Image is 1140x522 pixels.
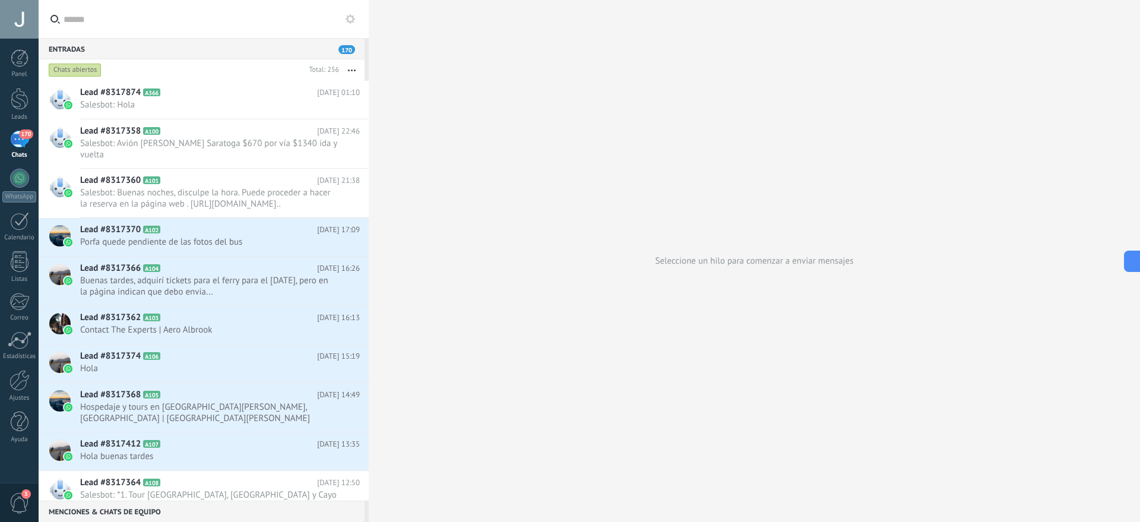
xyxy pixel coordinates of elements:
[80,489,337,512] span: Salesbot: *1. Tour [GEOGRAPHIC_DATA], [GEOGRAPHIC_DATA] y Cayo Zapatilla - $40 por persona* Inclu...
[2,151,37,159] div: Chats
[143,176,160,184] span: A101
[80,363,337,374] span: Hola
[64,101,72,109] img: waba.svg
[339,59,365,81] button: Más
[2,314,37,322] div: Correo
[39,383,369,432] a: Lead #8317368 A105 [DATE] 14:49 Hospedaje y tours en [GEOGRAPHIC_DATA][PERSON_NAME], [GEOGRAPHIC_...
[39,218,369,256] a: Lead #8317370 A102 [DATE] 17:09 Porfa quede pendiente de las fotos del bus
[80,99,337,110] span: Salesbot: Hola
[80,451,337,462] span: Hola buenas tardes
[143,391,160,398] span: A105
[2,191,36,203] div: WhatsApp
[39,169,369,217] a: Lead #8317360 A101 [DATE] 21:38 Salesbot: Buenas noches, disculpe la hora. Puede proceder a hacer...
[39,344,369,382] a: Lead #8317374 A106 [DATE] 15:19 Hola
[143,352,160,360] span: A106
[80,275,337,298] span: Buenas tardes, adquirí tickets para el ferry para el [DATE], pero en la página indican que debo e...
[338,45,355,54] span: 170
[80,262,141,274] span: Lead #8317366
[64,326,72,334] img: waba.svg
[317,350,360,362] span: [DATE] 15:19
[143,440,160,448] span: A107
[2,436,37,444] div: Ayuda
[39,432,369,470] a: Lead #8317412 A107 [DATE] 13:35 Hola buenas tardes
[317,175,360,186] span: [DATE] 21:38
[80,477,141,489] span: Lead #8317364
[317,224,360,236] span: [DATE] 17:09
[143,88,160,96] span: A366
[64,491,72,499] img: waba.svg
[80,236,337,248] span: Porfa quede pendiente de las fotos del bus
[143,264,160,272] span: A104
[2,394,37,402] div: Ajustes
[304,64,339,76] div: Total: 256
[80,389,141,401] span: Lead #8317368
[2,113,37,121] div: Leads
[2,276,37,283] div: Listas
[64,189,72,197] img: waba.svg
[143,314,160,321] span: A103
[39,38,365,59] div: Entradas
[317,477,360,489] span: [DATE] 12:50
[39,257,369,305] a: Lead #8317366 A104 [DATE] 16:26 Buenas tardes, adquirí tickets para el ferry para el [DATE], pero...
[21,489,31,499] span: 3
[64,403,72,412] img: waba.svg
[317,125,360,137] span: [DATE] 22:46
[39,501,365,522] div: Menciones & Chats de equipo
[39,471,369,520] a: Lead #8317364 A108 [DATE] 12:50 Salesbot: *1. Tour [GEOGRAPHIC_DATA], [GEOGRAPHIC_DATA] y Cayo Za...
[80,187,337,210] span: Salesbot: Buenas noches, disculpe la hora. Puede proceder a hacer la reserva en la página web . [...
[317,438,360,450] span: [DATE] 13:35
[64,140,72,148] img: waba.svg
[80,312,141,324] span: Lead #8317362
[64,453,72,461] img: waba.svg
[80,224,141,236] span: Lead #8317370
[80,324,337,336] span: Contact The Experts | Aero Albrook
[80,125,141,137] span: Lead #8317358
[49,63,102,77] div: Chats abiertos
[2,71,37,78] div: Panel
[39,119,369,168] a: Lead #8317358 A100 [DATE] 22:46 Salesbot: Avión [PERSON_NAME] Saratoga $670 por vía $1340 ida y v...
[317,312,360,324] span: [DATE] 16:13
[2,234,37,242] div: Calendario
[80,401,337,424] span: Hospedaje y tours en [GEOGRAPHIC_DATA][PERSON_NAME], [GEOGRAPHIC_DATA] | [GEOGRAPHIC_DATA][PERSON...
[80,138,337,160] span: Salesbot: Avión [PERSON_NAME] Saratoga $670 por vía $1340 ida y vuelta
[64,365,72,373] img: waba.svg
[80,350,141,362] span: Lead #8317374
[19,129,33,139] span: 170
[143,479,160,486] span: A108
[80,438,141,450] span: Lead #8317412
[39,306,369,344] a: Lead #8317362 A103 [DATE] 16:13 Contact The Experts | Aero Albrook
[64,277,72,285] img: waba.svg
[80,87,141,99] span: Lead #8317874
[143,127,160,135] span: A100
[317,262,360,274] span: [DATE] 16:26
[64,238,72,246] img: waba.svg
[39,81,369,119] a: Lead #8317874 A366 [DATE] 01:10 Salesbot: Hola
[80,175,141,186] span: Lead #8317360
[317,87,360,99] span: [DATE] 01:10
[317,389,360,401] span: [DATE] 14:49
[143,226,160,233] span: A102
[2,353,37,360] div: Estadísticas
